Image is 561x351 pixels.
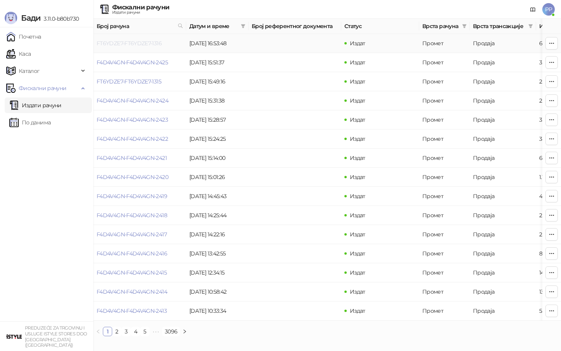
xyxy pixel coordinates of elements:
a: F4D4V4GN-F4D4V4GN-2415 [97,269,167,276]
td: F4D4V4GN-F4D4V4GN-2416 [93,244,186,263]
th: Број рачуна [93,19,186,34]
td: Продаја [470,34,536,53]
a: 1 [103,327,112,336]
span: Издат [350,174,365,181]
button: left [93,327,103,336]
td: Продаја [470,53,536,72]
a: Почетна [6,29,41,44]
a: F4D4V4GN-F4D4V4GN-2420 [97,174,168,181]
span: filter [241,24,245,28]
span: Издат [350,193,365,200]
a: F4D4V4GN-F4D4V4GN-2417 [97,231,167,238]
span: filter [239,20,247,32]
span: Издат [350,97,365,104]
td: [DATE] 10:33:34 [186,301,249,321]
div: Издати рачуни [112,11,169,14]
a: F4D4V4GN-F4D4V4GN-2423 [97,116,168,123]
li: Следећих 5 Страна [150,327,162,336]
td: F4D4V4GN-F4D4V4GN-2420 [93,168,186,187]
td: Промет [419,244,470,263]
span: Издат [350,154,365,161]
td: Продаја [470,72,536,91]
td: [DATE] 10:58:42 [186,282,249,301]
td: Промет [419,187,470,206]
a: 3 [122,327,131,336]
td: Продаја [470,149,536,168]
th: Врста рачуна [419,19,470,34]
td: Промет [419,91,470,110]
td: F4D4V4GN-F4D4V4GN-2417 [93,225,186,244]
a: F4D4V4GN-F4D4V4GN-2424 [97,97,168,104]
td: [DATE] 13:42:55 [186,244,249,263]
a: F4D4V4GN-F4D4V4GN-2419 [97,193,167,200]
a: 4 [131,327,140,336]
td: F4D4V4GN-F4D4V4GN-2422 [93,129,186,149]
span: Издат [350,212,365,219]
a: Издати рачуни [9,97,62,113]
li: 3096 [162,327,180,336]
span: Фискални рачуни [19,80,66,96]
td: F4D4V4GN-F4D4V4GN-2424 [93,91,186,110]
a: FT6YDZE7-FT6YDZE7-1315 [97,78,161,85]
span: left [96,329,101,334]
span: Издат [350,269,365,276]
td: Продаја [470,244,536,263]
span: Датум и време [189,22,238,30]
span: Број рачуна [97,22,175,30]
td: Продаја [470,263,536,282]
span: Врста трансакције [473,22,525,30]
td: F4D4V4GN-F4D4V4GN-2423 [93,110,186,129]
td: Промет [419,53,470,72]
td: F4D4V4GN-F4D4V4GN-2414 [93,282,186,301]
li: 1 [103,327,112,336]
span: filter [460,20,468,32]
span: ••• [150,327,162,336]
span: PP [542,3,555,16]
td: Промет [419,301,470,321]
li: Следећа страна [180,327,189,336]
li: 3 [122,327,131,336]
td: Продаја [470,187,536,206]
td: [DATE] 15:24:25 [186,129,249,149]
a: 2 [113,327,121,336]
img: 64x64-companyLogo-77b92cf4-9946-4f36-9751-bf7bb5fd2c7d.png [6,329,22,344]
td: [DATE] 14:22:16 [186,225,249,244]
td: Промет [419,225,470,244]
td: F4D4V4GN-F4D4V4GN-2418 [93,206,186,225]
td: Продаја [470,129,536,149]
td: Продаја [470,301,536,321]
td: [DATE] 15:14:00 [186,149,249,168]
span: Издат [350,116,365,123]
td: Промет [419,282,470,301]
td: [DATE] 14:45:43 [186,187,249,206]
td: F4D4V4GN-F4D4V4GN-2419 [93,187,186,206]
a: Документација [527,3,539,16]
td: Промет [419,34,470,53]
a: 5 [141,327,149,336]
span: Издат [350,288,365,295]
li: 2 [112,327,122,336]
td: Промет [419,110,470,129]
td: F4D4V4GN-F4D4V4GN-2413 [93,301,186,321]
span: Издат [350,78,365,85]
td: [DATE] 15:49:16 [186,72,249,91]
td: Продаја [470,110,536,129]
a: F4D4V4GN-F4D4V4GN-2413 [97,307,167,314]
th: Број референтног документа [249,19,341,34]
span: Издат [350,307,365,314]
img: Logo [5,12,17,24]
td: FT6YDZE7-FT6YDZE7-1316 [93,34,186,53]
td: [DATE] 15:28:57 [186,110,249,129]
small: PREDUZEĆE ZA TRGOVINU I USLUGE ISTYLE STORES DOO [GEOGRAPHIC_DATA] ([GEOGRAPHIC_DATA]) [25,325,87,348]
a: F4D4V4GN-F4D4V4GN-2425 [97,59,168,66]
span: Бади [21,13,41,23]
td: [DATE] 15:31:38 [186,91,249,110]
span: right [182,329,187,334]
td: [DATE] 16:53:48 [186,34,249,53]
td: Промет [419,129,470,149]
td: F4D4V4GN-F4D4V4GN-2421 [93,149,186,168]
td: [DATE] 15:51:37 [186,53,249,72]
a: F4D4V4GN-F4D4V4GN-2414 [97,288,167,295]
span: filter [528,24,533,28]
td: Продаја [470,225,536,244]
